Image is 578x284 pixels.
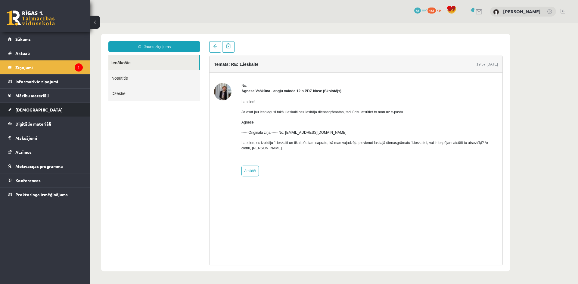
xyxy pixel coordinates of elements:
a: Jauns ziņojums [18,18,110,29]
span: 161 [427,8,436,14]
span: Motivācijas programma [15,163,63,169]
span: Proktoringa izmēģinājums [15,192,68,197]
a: Atbildēt [151,142,169,153]
legend: Maksājumi [15,131,83,145]
p: Ja esat jau iesniegusi tukšu ieskaiti bez lasītāja dienasgrāmatas, tad lūdzu atsūtiet to man uz e... [151,86,408,92]
a: [DEMOGRAPHIC_DATA] [8,103,83,117]
strong: Agnese Vaškūna - angļu valoda 12.b PDZ klase (Skolotājs) [151,66,251,70]
a: [PERSON_NAME] [503,8,541,14]
a: Konferences [8,173,83,187]
a: Rīgas 1. Tālmācības vidusskola [7,11,55,26]
span: [DEMOGRAPHIC_DATA] [15,107,63,112]
p: ----- Oriģinālā ziņa ----- No: [EMAIL_ADDRESS][DOMAIN_NAME] [151,107,408,112]
a: Ienākošie [18,32,109,47]
legend: Informatīvie ziņojumi [15,75,83,88]
a: Informatīvie ziņojumi [8,75,83,88]
a: 161 xp [427,8,444,12]
a: Digitālie materiāli [8,117,83,131]
i: 1 [75,63,83,72]
a: Atzīmes [8,145,83,159]
img: Agnese Vaškūna - angļu valoda 12.b PDZ klase [124,60,141,77]
p: Agnese [151,96,408,102]
p: Labdien, es izpildiju 1 ieskaiti un tikai pēc tam sapratu, kā man vajadzēja pievienot lasitajā di... [151,117,408,128]
a: Motivācijas programma [8,159,83,173]
a: Maksājumi [8,131,83,145]
a: 84 mP [414,8,427,12]
a: Nosūtītie [18,47,110,63]
span: Aktuāli [15,50,30,56]
span: xp [437,8,441,12]
a: Sākums [8,32,83,46]
a: Proktoringa izmēģinājums [8,188,83,201]
a: Dzēstie [18,63,110,78]
span: mP [422,8,427,12]
span: 84 [414,8,421,14]
span: Sākums [15,36,31,42]
span: Mācību materiāli [15,93,49,98]
legend: Ziņojumi [15,60,83,74]
p: Labdien! [151,76,408,81]
a: Mācību materiāli [8,89,83,102]
img: Ksenija Smirnova [493,9,499,15]
div: 19:57 [DATE] [386,38,408,44]
span: Konferences [15,178,41,183]
span: Atzīmes [15,149,32,155]
a: Ziņojumi1 [8,60,83,74]
a: Aktuāli [8,46,83,60]
div: No: [151,60,408,65]
span: Digitālie materiāli [15,121,51,127]
h4: Temats: RE: 1.ieskaite [124,39,168,44]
